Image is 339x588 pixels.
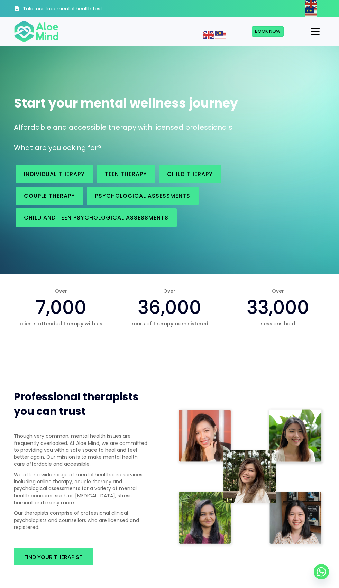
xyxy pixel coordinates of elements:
span: Over [231,288,325,295]
span: What are you [14,143,61,152]
a: Child and Teen Psychological assessments [16,208,177,227]
span: Couple therapy [24,192,75,200]
span: Child Therapy [167,170,213,178]
p: Though very common, mental health issues are frequently overlooked. At Aloe Mind, we are committe... [14,432,149,467]
a: English [305,0,317,7]
button: Menu [308,26,322,37]
p: Our therapists comprise of professional clinical psychologists and counsellors who are licensed a... [14,510,149,531]
span: Teen Therapy [105,170,147,178]
span: Psychological assessments [95,192,190,200]
a: Teen Therapy [97,165,155,183]
a: Take our free mental health test [14,2,109,17]
img: ms [215,31,226,39]
span: 36,000 [138,294,201,320]
a: Psychological assessments [87,187,199,205]
a: Individual therapy [16,165,93,183]
span: 33,000 [247,294,309,320]
a: Malay [305,9,317,16]
span: hours of therapy administered [122,320,217,327]
a: English [203,31,215,38]
span: Individual therapy [24,170,85,178]
img: ms [305,8,317,17]
p: Affordable and accessible therapy with licensed professionals. [14,122,325,132]
span: 7,000 [36,294,86,320]
h3: Take our free mental health test [23,6,109,12]
span: sessions held [231,320,325,327]
span: Over [14,288,108,295]
img: Therapist collage [176,407,325,548]
a: Malay [215,31,227,38]
span: Professional therapists you can trust [14,389,139,419]
span: Over [122,288,217,295]
a: Find your therapist [14,548,93,565]
a: Book Now [252,26,284,37]
span: looking for? [61,143,101,152]
img: Aloe mind Logo [14,20,59,43]
span: clients attended therapy with us [14,320,108,327]
a: Couple therapy [16,187,83,205]
span: Find your therapist [24,553,83,561]
span: Start your mental wellness journey [14,94,238,112]
span: Book Now [255,28,281,35]
p: We offer a wide range of mental healthcare services, including online therapy, couple therapy and... [14,471,149,506]
a: Child Therapy [159,165,221,183]
a: Whatsapp [314,564,329,579]
span: Child and Teen Psychological assessments [24,214,168,222]
img: en [203,31,214,39]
